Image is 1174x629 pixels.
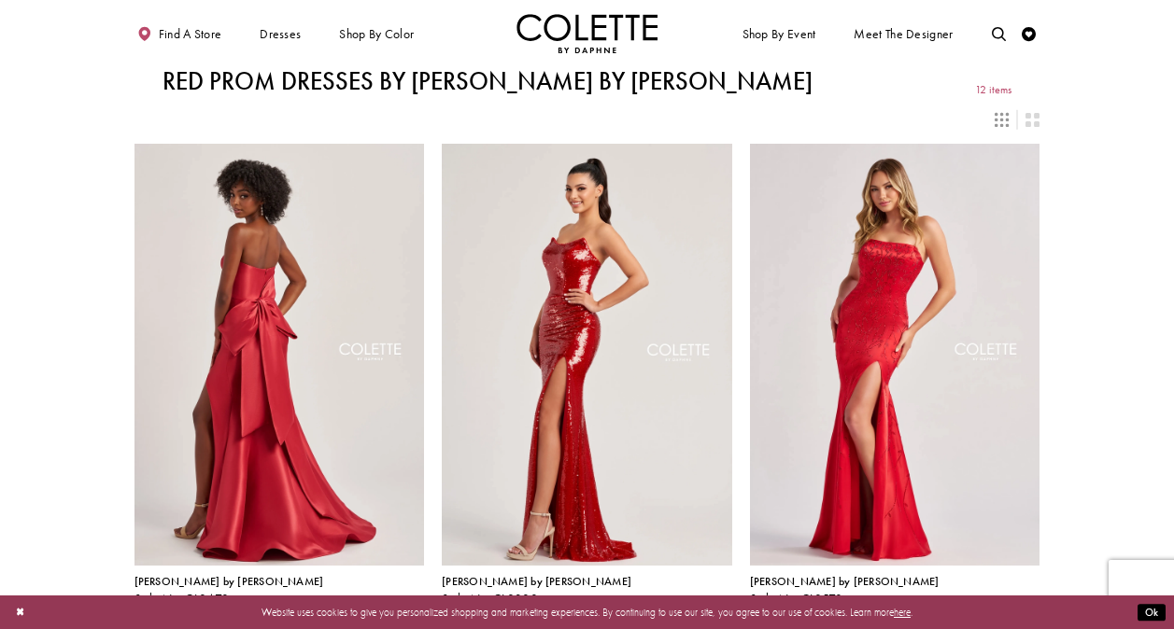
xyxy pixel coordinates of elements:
[516,14,658,53] img: Colette by Daphne
[995,113,1009,127] span: Switch layout to 3 columns
[750,144,1040,566] a: Visit Colette by Daphne Style No. CL8570 Page
[442,574,631,589] span: [PERSON_NAME] by [PERSON_NAME]
[442,576,631,606] div: Colette by Daphne Style No. CL8300
[339,27,414,41] span: Shop by color
[750,574,940,589] span: [PERSON_NAME] by [PERSON_NAME]
[975,84,1011,96] span: 12 items
[163,67,813,95] h1: Red Prom Dresses by [PERSON_NAME] by [PERSON_NAME]
[442,144,732,566] a: Visit Colette by Daphne Style No. CL8300 Page
[134,14,225,53] a: Find a store
[134,576,324,606] div: Colette by Daphne Style No. CL8470
[1019,14,1040,53] a: Check Wishlist
[260,27,301,41] span: Dresses
[743,27,816,41] span: Shop By Event
[8,600,32,625] button: Close Dialog
[256,14,304,53] span: Dresses
[134,574,324,589] span: [PERSON_NAME] by [PERSON_NAME]
[988,14,1010,53] a: Toggle search
[134,144,425,566] a: Visit Colette by Daphne Style No. CL8470 Page
[336,14,417,53] span: Shop by color
[739,14,819,53] span: Shop By Event
[750,576,940,606] div: Colette by Daphne Style No. CL8570
[125,104,1048,134] div: Layout Controls
[1025,113,1040,127] span: Switch layout to 2 columns
[1138,604,1166,622] button: Submit Dialog
[851,14,957,53] a: Meet the designer
[894,606,911,619] a: here
[102,603,1072,622] p: Website uses cookies to give you personalized shopping and marketing experiences. By continuing t...
[854,27,953,41] span: Meet the designer
[516,14,658,53] a: Visit Home Page
[159,27,222,41] span: Find a store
